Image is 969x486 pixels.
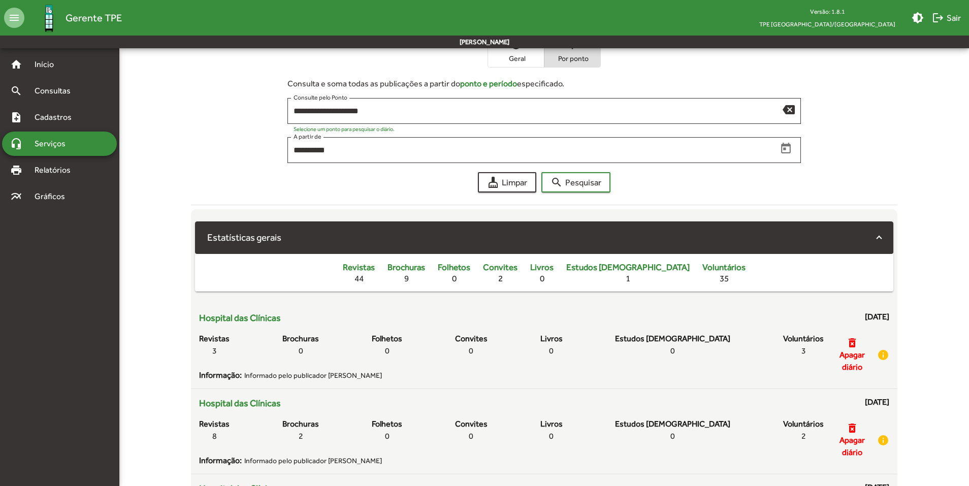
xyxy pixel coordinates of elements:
[385,430,390,442] span: 0
[244,456,382,466] small: Informado pelo publicador [PERSON_NAME]
[928,9,965,27] button: Sair
[932,9,961,27] span: Sair
[199,333,230,345] span: Revistas
[28,111,85,123] span: Cadastros
[783,103,795,115] mat-icon: backspace
[343,262,375,272] span: Revistas
[544,34,600,67] button: Por ponto
[212,345,217,357] span: 3
[469,345,473,357] span: 0
[831,434,873,459] span: Apagar diário
[199,418,230,430] span: Revistas
[846,422,858,434] mat-icon: delete_forever
[28,58,69,71] span: Início
[783,418,824,430] span: Voluntários
[287,78,801,90] div: Consulta e soma todas as publicações a partir do especificado.
[530,262,554,272] span: Livros
[783,333,824,345] span: Voluntários
[720,273,729,283] span: 35
[551,176,563,188] mat-icon: search
[865,396,889,410] span: [DATE]
[865,311,889,325] span: [DATE]
[452,273,457,283] span: 0
[195,221,893,254] mat-expansion-panel-header: Estatísticas gerais
[10,111,22,123] mat-icon: note_add
[455,418,488,430] span: Convites
[549,345,554,357] span: 0
[488,34,544,67] button: Geral
[28,190,79,203] span: Gráficos
[66,10,122,26] span: Gerente TPE
[299,430,303,442] span: 2
[28,164,84,176] span: Relatórios
[801,345,806,357] span: 3
[294,126,395,132] mat-hint: Selecione um ponto para pesquisar o diário.
[10,85,22,97] mat-icon: search
[244,370,382,381] small: Informado pelo publicador [PERSON_NAME]
[801,430,806,442] span: 2
[626,273,630,283] span: 1
[385,345,390,357] span: 0
[10,164,22,176] mat-icon: print
[4,8,24,28] mat-icon: menu
[549,430,554,442] span: 0
[540,273,544,283] span: 0
[547,54,598,63] span: Por ponto
[540,333,563,345] span: Livros
[670,430,675,442] span: 0
[751,18,903,30] span: TPE [GEOGRAPHIC_DATA]/[GEOGRAPHIC_DATA]
[491,54,541,63] span: Geral
[831,349,873,373] span: Apagar diário
[28,85,84,97] span: Consultas
[28,138,79,150] span: Serviços
[540,418,563,430] span: Livros
[498,273,503,283] span: 2
[33,2,66,35] img: Logo
[932,12,944,24] mat-icon: logout
[615,418,730,430] span: Estudos [DEMOGRAPHIC_DATA]
[354,273,364,283] span: 44
[372,333,402,345] span: Folhetos
[541,172,610,192] button: Pesquisar
[10,58,22,71] mat-icon: home
[207,231,868,245] mat-panel-title: Estatísticas gerais
[460,79,517,88] strong: ponto e período
[282,333,319,345] span: Brochuras
[912,12,924,24] mat-icon: brightness_medium
[487,176,499,188] mat-icon: cleaning_services
[282,418,319,430] span: Brochuras
[469,430,473,442] span: 0
[777,140,795,157] button: Open calendar
[199,396,281,410] span: Hospital das Clínicas
[24,2,122,35] a: Gerente TPE
[212,430,217,442] span: 8
[10,190,22,203] mat-icon: multiline_chart
[877,434,889,446] mat-icon: info
[199,455,242,467] span: Informação:
[299,345,303,357] span: 0
[438,262,470,272] span: Folhetos
[566,262,690,272] span: Estudos [DEMOGRAPHIC_DATA]
[487,173,527,191] span: Limpar
[670,345,675,357] span: 0
[372,418,402,430] span: Folhetos
[483,262,518,272] span: Convites
[387,262,425,272] span: Brochuras
[199,369,242,381] span: Informação:
[10,138,22,150] mat-icon: headset_mic
[195,254,893,291] div: Estatísticas gerais
[551,173,601,191] span: Pesquisar
[702,262,746,272] span: Voluntários
[404,273,409,283] span: 9
[846,337,858,349] mat-icon: delete_forever
[751,5,903,18] div: Versão: 1.8.1
[615,333,730,345] span: Estudos [DEMOGRAPHIC_DATA]
[877,349,889,361] mat-icon: info
[478,172,536,192] button: Limpar
[455,333,488,345] span: Convites
[199,311,281,325] span: Hospital das Clínicas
